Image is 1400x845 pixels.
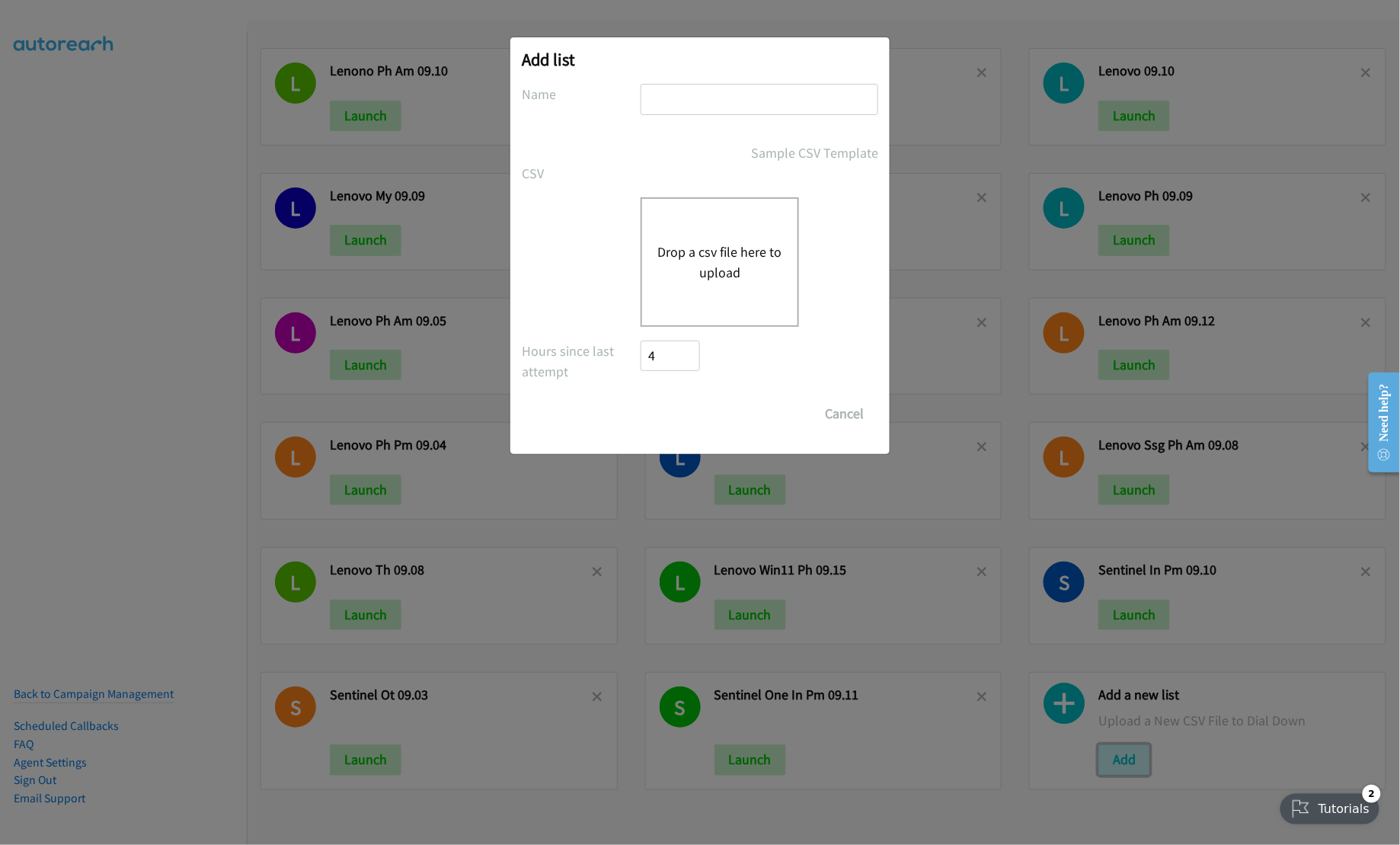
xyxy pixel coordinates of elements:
[522,163,641,184] label: CSV
[657,242,782,283] button: Drop a csv file here to upload
[810,398,878,429] button: Cancel
[522,341,641,382] label: Hours since last attempt
[1271,779,1389,834] iframe: Checklist
[1357,362,1400,483] iframe: Resource Center
[522,49,878,70] h2: Add list
[522,84,641,104] label: Name
[751,142,878,163] a: Sample CSV Template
